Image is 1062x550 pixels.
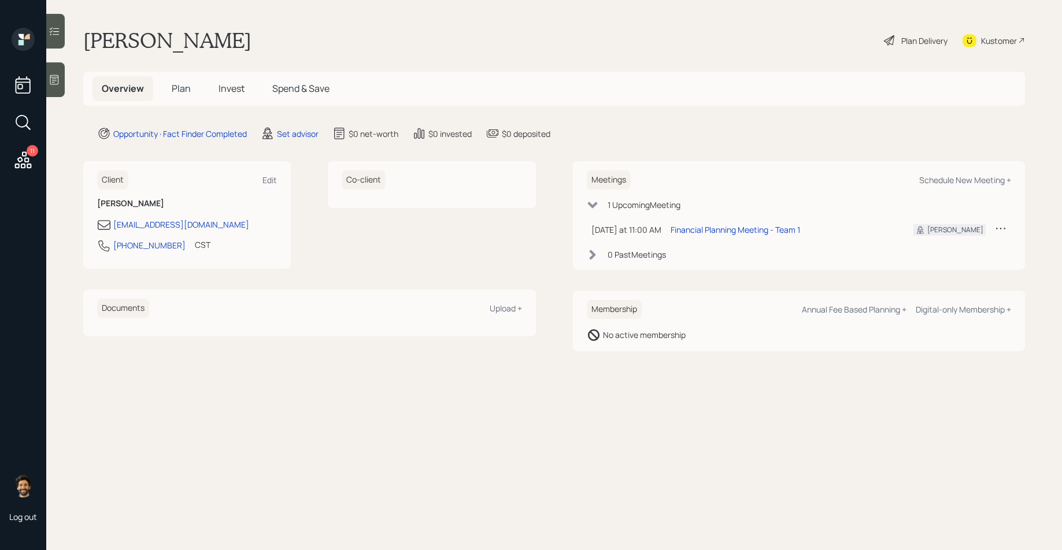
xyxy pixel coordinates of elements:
[277,128,319,140] div: Set advisor
[272,82,330,95] span: Spend & Save
[113,239,186,251] div: [PHONE_NUMBER]
[27,145,38,157] div: 11
[671,224,800,236] div: Financial Planning Meeting - Team 1
[262,174,277,185] div: Edit
[342,170,386,189] h6: Co-client
[587,170,631,189] h6: Meetings
[97,199,277,209] h6: [PERSON_NAME]
[901,35,948,47] div: Plan Delivery
[603,329,686,341] div: No active membership
[9,511,37,522] div: Log out
[113,218,249,231] div: [EMAIL_ADDRESS][DOMAIN_NAME]
[591,224,661,236] div: [DATE] at 11:00 AM
[587,300,642,319] h6: Membership
[102,82,144,95] span: Overview
[83,28,251,53] h1: [PERSON_NAME]
[490,303,522,314] div: Upload +
[502,128,550,140] div: $0 deposited
[919,174,1011,185] div: Schedule New Meeting +
[172,82,191,95] span: Plan
[608,248,666,261] div: 0 Past Meeting s
[927,225,983,235] div: [PERSON_NAME]
[12,474,35,497] img: eric-schwartz-headshot.png
[916,304,1011,315] div: Digital-only Membership +
[349,128,398,140] div: $0 net-worth
[113,128,247,140] div: Opportunity · Fact Finder Completed
[97,299,149,318] h6: Documents
[608,199,680,211] div: 1 Upcoming Meeting
[195,239,210,251] div: CST
[981,35,1017,47] div: Kustomer
[802,304,906,315] div: Annual Fee Based Planning +
[219,82,245,95] span: Invest
[97,170,128,189] h6: Client
[428,128,472,140] div: $0 invested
